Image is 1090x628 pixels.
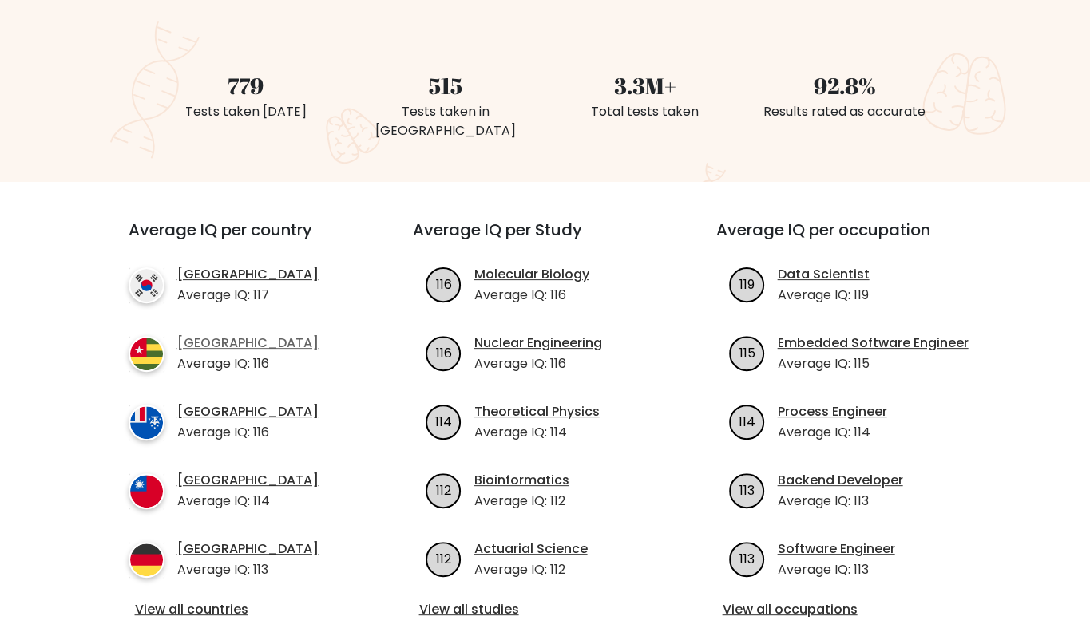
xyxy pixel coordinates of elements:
p: Average IQ: 116 [177,354,319,373]
text: 115 [739,343,755,361]
p: Average IQ: 112 [474,492,569,511]
a: [GEOGRAPHIC_DATA] [177,402,319,421]
p: Average IQ: 112 [474,560,588,579]
p: Average IQ: 116 [474,354,602,373]
a: Backend Developer [778,471,903,490]
text: 114 [739,412,755,430]
a: Process Engineer [778,402,887,421]
a: View all countries [135,600,349,619]
h3: Average IQ per Study [413,220,678,259]
a: Bioinformatics [474,471,569,490]
div: Total tests taken [555,102,735,121]
text: 113 [739,480,755,499]
a: [GEOGRAPHIC_DATA] [177,334,319,353]
img: country [129,473,164,509]
p: Average IQ: 116 [177,423,319,442]
text: 112 [436,549,451,567]
p: Average IQ: 115 [778,354,969,373]
a: View all occupations [723,600,975,619]
text: 116 [435,343,451,361]
p: Average IQ: 114 [474,423,600,442]
a: Actuarial Science [474,539,588,559]
p: Average IQ: 114 [778,423,887,442]
a: [GEOGRAPHIC_DATA] [177,471,319,490]
img: country [129,405,164,440]
text: 114 [435,412,452,430]
h3: Average IQ per occupation [716,220,981,259]
a: [GEOGRAPHIC_DATA] [177,265,319,284]
a: [GEOGRAPHIC_DATA] [177,539,319,559]
a: Theoretical Physics [474,402,600,421]
div: 515 [355,69,536,102]
text: 119 [739,275,755,293]
div: 3.3M+ [555,69,735,102]
p: Average IQ: 113 [177,560,319,579]
a: View all studies [419,600,672,619]
p: Average IQ: 114 [177,492,319,511]
div: Tests taken [DATE] [156,102,336,121]
img: country [129,336,164,372]
img: country [129,542,164,578]
p: Average IQ: 113 [778,492,903,511]
p: Average IQ: 116 [474,286,589,305]
a: Software Engineer [778,539,895,559]
div: 92.8% [755,69,935,102]
div: 779 [156,69,336,102]
a: Embedded Software Engineer [778,334,969,353]
text: 116 [435,275,451,293]
h3: Average IQ per country [129,220,355,259]
a: Nuclear Engineering [474,334,602,353]
text: 113 [739,549,755,567]
div: Results rated as accurate [755,102,935,121]
a: Molecular Biology [474,265,589,284]
text: 112 [436,480,451,499]
div: Tests taken in [GEOGRAPHIC_DATA] [355,102,536,140]
p: Average IQ: 119 [778,286,870,305]
p: Average IQ: 113 [778,560,895,579]
a: Data Scientist [778,265,870,284]
p: Average IQ: 117 [177,286,319,305]
img: country [129,267,164,303]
